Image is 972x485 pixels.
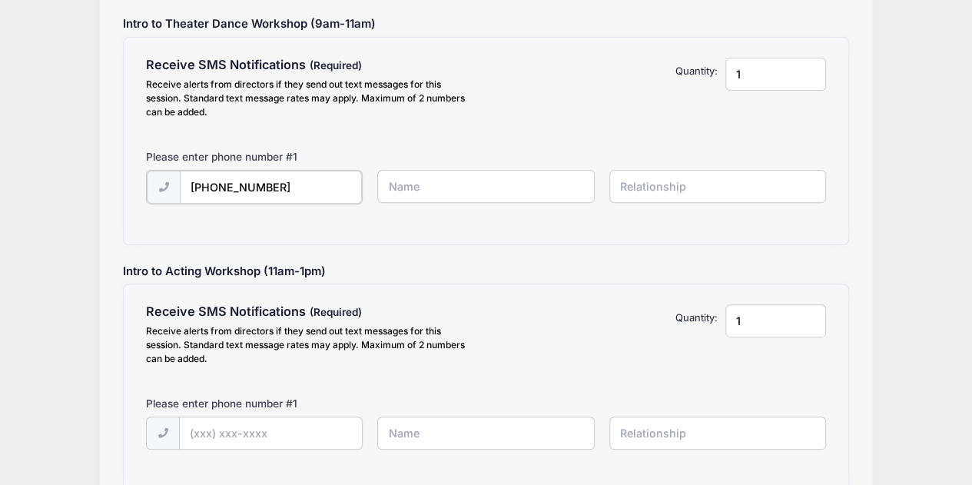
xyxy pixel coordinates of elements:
label: Please enter phone number # [146,149,297,164]
input: Relationship [609,170,826,203]
h4: Receive SMS Notifications [146,58,479,73]
input: Relationship [609,417,826,450]
input: (xxx) xxx-xxxx [179,417,363,450]
span: 1 [293,397,297,410]
span: 1 [293,151,297,163]
h5: Intro to Theater Dance Workshop (9am-11am) [115,18,857,32]
input: Quantity [725,58,826,91]
h4: Receive SMS Notifications [146,304,479,320]
h5: Intro to Acting Workshop (11am-1pm) [115,265,857,279]
label: Please enter phone number # [146,396,297,411]
input: Name [377,417,594,450]
div: Receive alerts from directors if they send out text messages for this session. Standard text mess... [146,78,479,119]
input: Quantity [725,304,826,337]
input: (xxx) xxx-xxxx [180,171,362,204]
input: Name [377,170,594,203]
div: Receive alerts from directors if they send out text messages for this session. Standard text mess... [146,324,479,366]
